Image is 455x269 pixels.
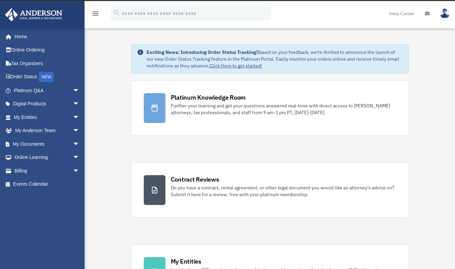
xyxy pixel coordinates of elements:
[73,110,86,124] span: arrow_drop_down
[5,70,90,84] a: Order StatusNEW
[5,97,90,111] a: Digital Productsarrow_drop_down
[39,72,54,82] div: NEW
[91,9,99,18] i: menu
[171,184,396,198] div: Do you have a contract, rental agreement, or other legal document you would like an attorney's ad...
[113,9,120,17] i: search
[146,49,257,55] strong: Exciting News: Introducing Order Status Tracking!
[209,63,262,69] a: Click Here to get started!
[171,102,396,116] div: Further your learning and get your questions answered real-time with direct access to [PERSON_NAM...
[5,151,90,164] a: Online Learningarrow_drop_down
[91,12,99,18] a: menu
[171,93,246,102] div: Platinum Knowledge Room
[5,43,90,57] a: Online Ordering
[73,151,86,165] span: arrow_drop_down
[131,81,409,136] a: Platinum Knowledge Room Further your learning and get your questions answered real-time with dire...
[440,8,450,18] img: User Pic
[73,124,86,138] span: arrow_drop_down
[171,175,219,184] div: Contract Reviews
[5,178,90,191] a: Events Calendar
[5,164,90,178] a: Billingarrow_drop_down
[5,84,90,97] a: Platinum Q&Aarrow_drop_down
[73,84,86,98] span: arrow_drop_down
[171,257,201,266] div: My Entities
[5,57,90,70] a: Tax Organizers
[73,97,86,111] span: arrow_drop_down
[3,8,64,21] img: Anderson Advisors Platinum Portal
[146,49,403,69] div: Based on your feedback, we're thrilled to announce the launch of our new Order Status Tracking fe...
[5,137,90,151] a: My Documentsarrow_drop_down
[5,110,90,124] a: My Entitiesarrow_drop_down
[73,137,86,151] span: arrow_drop_down
[73,164,86,178] span: arrow_drop_down
[5,30,86,43] a: Home
[131,163,409,218] a: Contract Reviews Do you have a contract, rental agreement, or other legal document you would like...
[5,124,90,138] a: My Anderson Teamarrow_drop_down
